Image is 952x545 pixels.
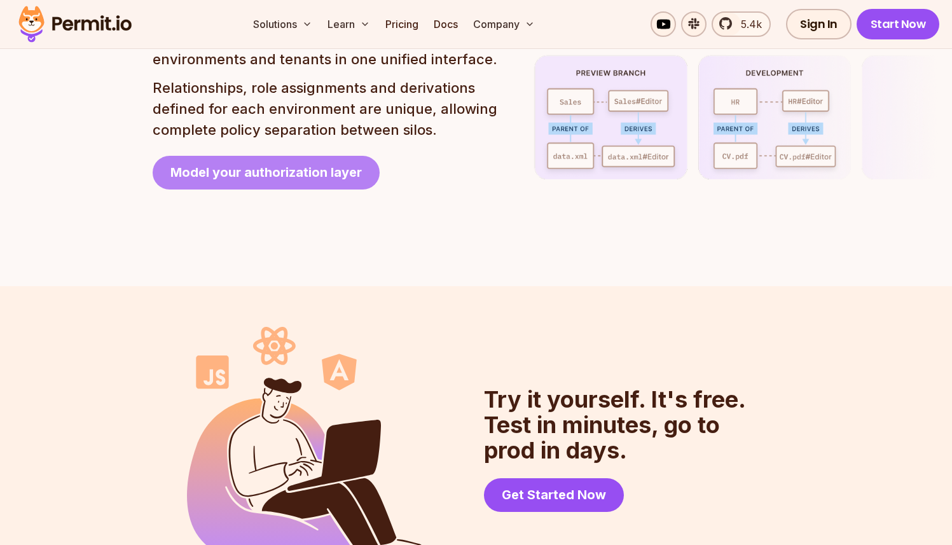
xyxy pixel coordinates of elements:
button: Learn [322,11,375,37]
a: 5.4k [712,11,771,37]
a: Model your authorization layer [153,156,380,190]
a: Sign In [786,9,852,39]
a: Start Now [857,9,940,39]
span: Get Started Now [502,486,606,504]
h2: Try it yourself. It's free. Test in minutes, go to prod in days. [484,387,766,463]
a: Pricing [380,11,424,37]
a: Docs [429,11,463,37]
p: Relationships, role assignments and derivations defined for each environment are unique, allowing... [153,78,500,141]
span: Model your authorization layer [170,163,362,181]
a: Get Started Now [484,478,624,512]
span: 5.4k [733,17,762,32]
button: Solutions [248,11,317,37]
img: Permit logo [13,3,137,46]
button: Company [468,11,540,37]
